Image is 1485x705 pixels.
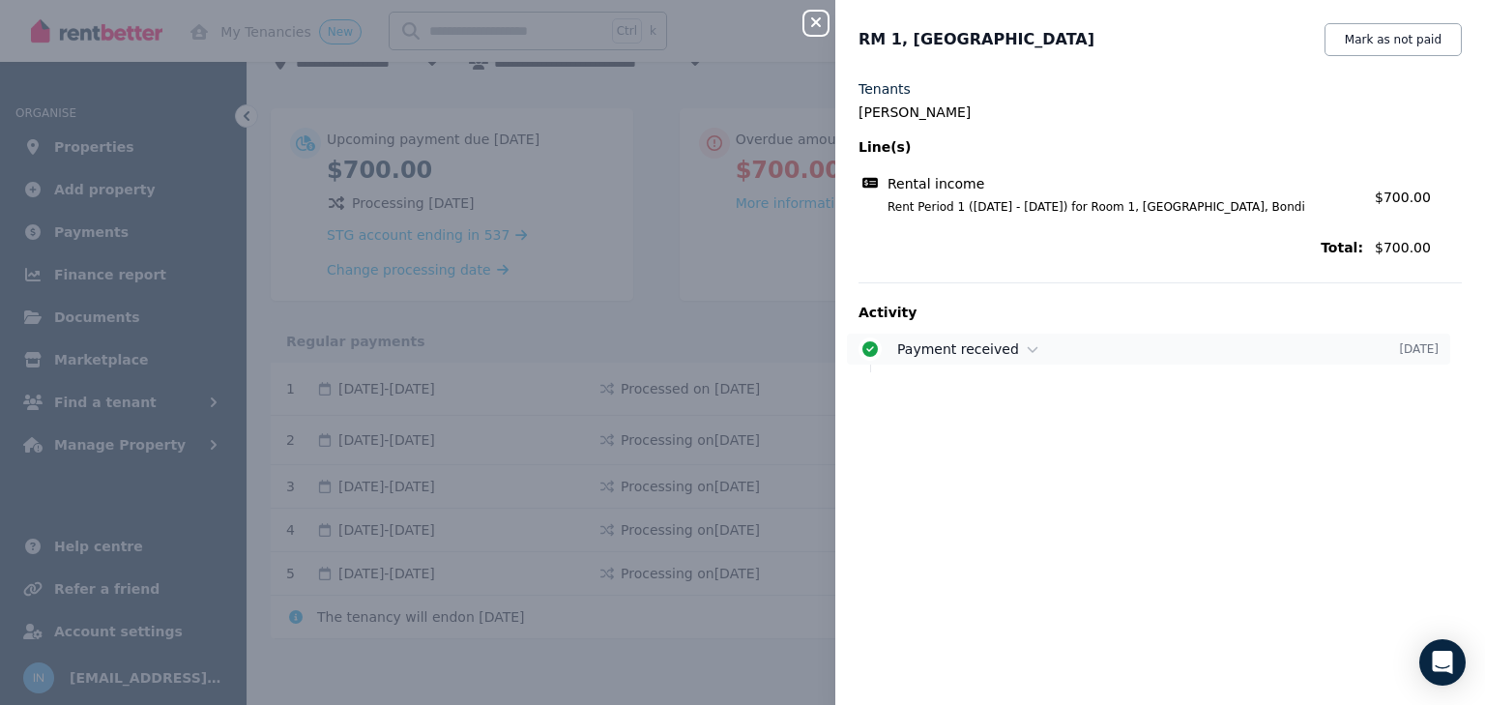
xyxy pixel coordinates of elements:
span: RM 1, [GEOGRAPHIC_DATA] [859,28,1094,51]
span: Payment received [897,341,1019,357]
label: Tenants [859,79,911,99]
button: Mark as not paid [1325,23,1462,56]
p: Activity [859,303,1462,322]
span: $700.00 [1375,190,1431,205]
span: Total: [859,238,1363,257]
span: $700.00 [1375,238,1462,257]
time: [DATE] [1399,341,1439,357]
div: Open Intercom Messenger [1419,639,1466,686]
span: Rent Period 1 ([DATE] - [DATE]) for Room 1, [GEOGRAPHIC_DATA], Bondi [864,199,1363,215]
span: Rental income [888,174,984,193]
legend: [PERSON_NAME] [859,103,1462,122]
span: Line(s) [859,137,1363,157]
